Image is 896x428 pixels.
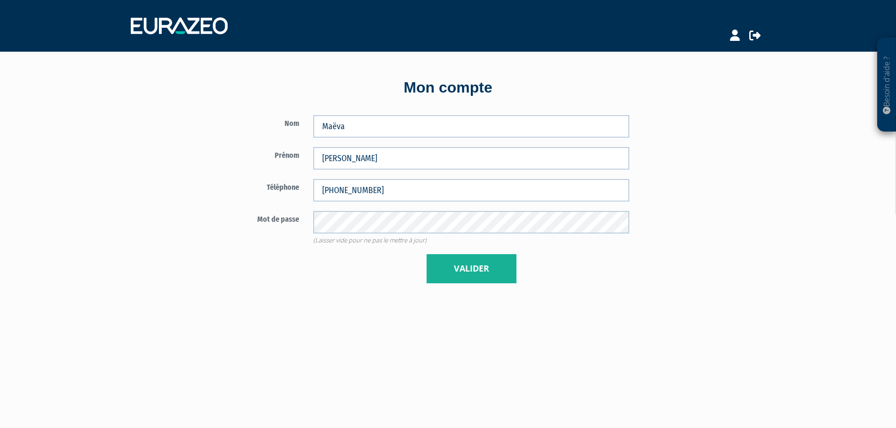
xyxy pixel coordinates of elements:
[197,179,307,193] label: Téléphone
[180,77,716,99] div: Mon compte
[197,147,307,161] label: Prénom
[427,254,516,283] button: Valider
[131,17,228,34] img: 1732889491-logotype_eurazeo_blanc_rvb.png
[313,236,427,244] span: (Laisser vide pour ne pas le mettre à jour)
[197,211,307,225] label: Mot de passe
[197,115,307,129] label: Nom
[881,43,892,127] p: Besoin d'aide ?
